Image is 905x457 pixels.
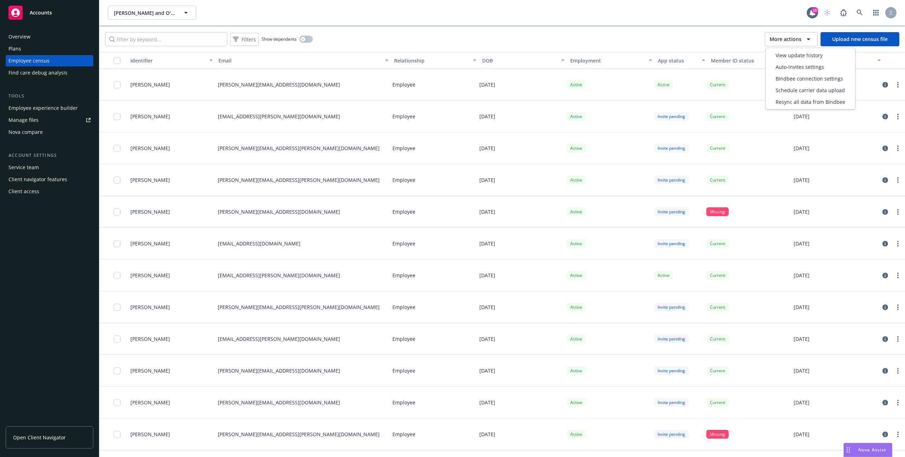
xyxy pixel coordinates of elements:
p: Employee [392,303,415,311]
div: Current [706,334,729,343]
div: Active [567,334,586,343]
a: more [894,112,902,121]
button: App status [655,52,708,69]
div: Invite pending [654,176,689,184]
p: [PERSON_NAME][EMAIL_ADDRESS][DOMAIN_NAME] [218,399,340,406]
div: Invite pending [654,207,689,216]
a: circleInformation [881,271,889,280]
span: Bindbee connection settings [776,75,843,82]
a: Switch app [869,6,883,20]
a: more [894,239,902,248]
input: Toggle Row Selected [113,272,121,279]
p: [PERSON_NAME][EMAIL_ADDRESS][PERSON_NAME][DOMAIN_NAME] [218,303,380,311]
div: Active [567,144,586,153]
div: Current [706,176,729,184]
a: more [894,208,902,216]
a: more [894,430,902,439]
button: Employment [567,52,655,69]
p: [PERSON_NAME][EMAIL_ADDRESS][PERSON_NAME][DOMAIN_NAME] [218,431,380,438]
a: more [894,367,902,375]
div: Drag to move [844,443,853,457]
p: Employee [392,335,415,343]
button: Identifier [128,52,216,69]
div: Invite pending [654,144,689,153]
div: Missing [706,207,729,216]
input: Toggle Row Selected [113,431,121,438]
span: [PERSON_NAME] [130,176,170,184]
a: Accounts [6,3,93,23]
p: [PERSON_NAME][EMAIL_ADDRESS][PERSON_NAME][DOMAIN_NAME] [218,144,380,152]
p: [DATE] [794,176,810,184]
input: Toggle Row Selected [113,240,121,247]
button: [PERSON_NAME] and O'Dell LLC [108,6,196,20]
div: Service team [8,162,39,173]
div: Invite pending [654,334,689,343]
a: circleInformation [881,81,889,89]
p: [DATE] [794,113,810,120]
input: Toggle Row Selected [113,304,121,311]
a: more [894,335,902,343]
p: [PERSON_NAME][EMAIL_ADDRESS][PERSON_NAME][DOMAIN_NAME] [218,176,380,184]
p: [DATE] [479,431,495,438]
a: more [894,144,902,153]
input: Toggle Row Selected [113,145,121,152]
p: [PERSON_NAME][EMAIL_ADDRESS][DOMAIN_NAME] [218,208,340,215]
span: View update history [776,52,823,59]
button: Member ID status [708,52,796,69]
p: [DATE] [794,367,810,374]
div: Active [654,271,673,280]
div: Manage files [8,114,39,126]
p: Employee [392,399,415,406]
div: Employment [570,57,645,64]
a: circleInformation [881,176,889,184]
p: [DATE] [794,272,810,279]
div: Current [706,398,729,407]
a: circleInformation [881,112,889,121]
a: more [894,176,902,184]
span: [PERSON_NAME] [130,303,170,311]
p: [DATE] [479,303,495,311]
div: Invite pending [654,239,689,248]
div: Active [567,176,586,184]
input: Toggle Row Selected [113,336,121,343]
button: More actions [765,32,818,46]
span: Accounts [30,10,52,16]
div: App status [658,57,697,64]
span: [PERSON_NAME] [130,81,170,88]
a: Search [853,6,867,20]
div: Account settings [6,152,93,159]
button: Email [216,52,391,69]
div: DOB [482,57,557,64]
span: Show dependents [262,36,297,42]
div: Current [706,366,729,375]
p: [EMAIL_ADDRESS][PERSON_NAME][DOMAIN_NAME] [218,335,340,343]
div: Active [567,398,586,407]
div: Identifier [130,57,205,64]
a: circleInformation [881,367,889,375]
span: [PERSON_NAME] [130,240,170,247]
span: Nova Assist [858,447,886,453]
div: Active [654,80,673,89]
p: [DATE] [794,208,810,215]
a: Manage files [6,114,93,126]
div: Missing [706,430,729,439]
p: [DATE] [794,303,810,311]
p: [DATE] [794,144,810,152]
div: Active [567,271,586,280]
p: Employee [392,272,415,279]
span: Filters [232,34,257,44]
div: Invite pending [654,398,689,407]
span: [PERSON_NAME] [130,144,170,152]
input: Toggle Row Selected [113,113,121,120]
span: [PERSON_NAME] [130,431,170,438]
a: Upload new census file [821,32,899,46]
p: [DATE] [479,367,495,374]
p: [DATE] [479,335,495,343]
a: Start snowing [820,6,834,20]
a: Employee census [6,55,93,66]
button: Relationship [391,52,479,69]
p: [DATE] [479,208,495,215]
div: Relationship [394,57,469,64]
input: Toggle Row Selected [113,399,121,406]
a: more [894,398,902,407]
